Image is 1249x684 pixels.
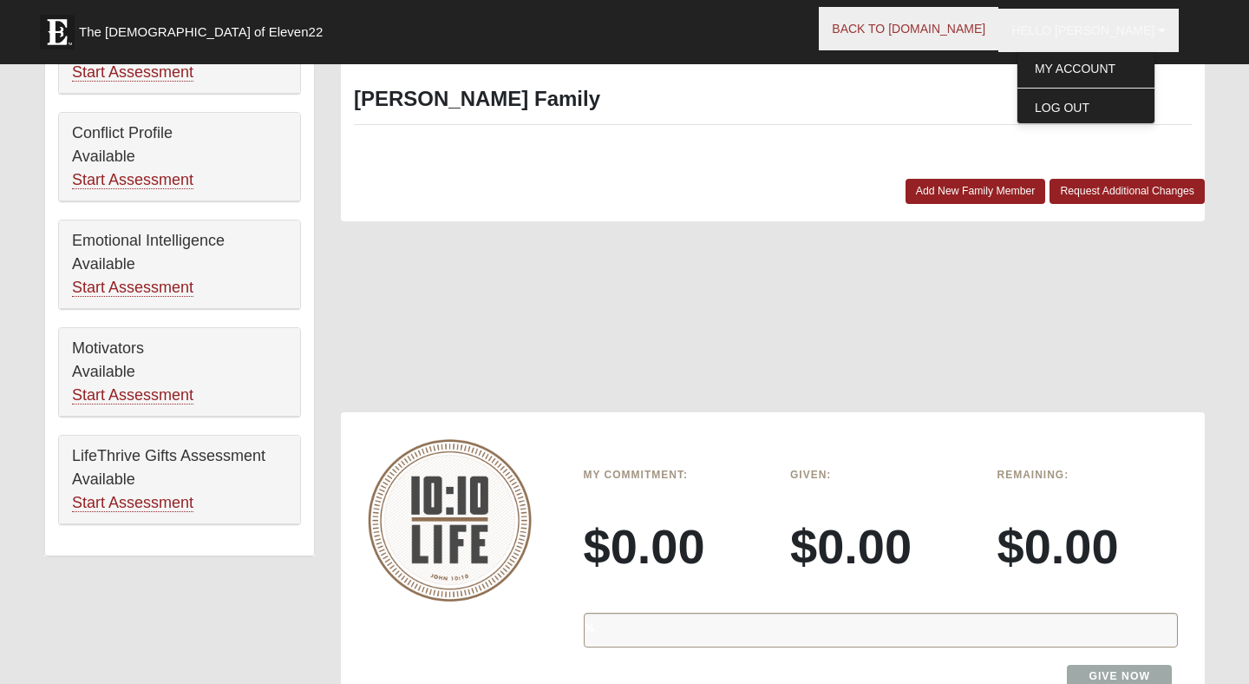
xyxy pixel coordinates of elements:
h6: Given: [790,469,971,481]
a: Start Assessment [72,494,193,512]
div: Conflict Profile Available [59,113,300,201]
h6: Remaining: [997,469,1179,481]
a: My Account [1017,57,1154,80]
a: Start Assessment [72,279,193,297]
div: Emotional Intelligence Available [59,220,300,309]
a: The [DEMOGRAPHIC_DATA] of Eleven22 [31,6,378,49]
a: Request Additional Changes [1050,179,1205,204]
span: Hello [PERSON_NAME] [1011,23,1154,37]
h3: $0.00 [997,517,1179,575]
a: Back to [DOMAIN_NAME] [819,7,998,50]
h6: My Commitment: [584,469,765,481]
h3: [PERSON_NAME] Family [354,87,1192,112]
span: The [DEMOGRAPHIC_DATA] of Eleven22 [79,23,323,41]
a: Start Assessment [72,171,193,189]
h3: $0.00 [790,517,971,575]
a: Log Out [1017,96,1154,119]
a: Hello [PERSON_NAME] [998,9,1179,52]
h3: $0.00 [584,517,765,575]
a: Add New Family Member [906,179,1046,204]
a: Start Assessment [72,386,193,404]
div: Motivators Available [59,328,300,417]
img: 10-10-Life-logo-round-no-scripture.png [368,439,532,602]
a: Start Assessment [72,63,193,82]
img: Eleven22 logo [40,15,75,49]
div: LifeThrive Gifts Assessment Available [59,436,300,524]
